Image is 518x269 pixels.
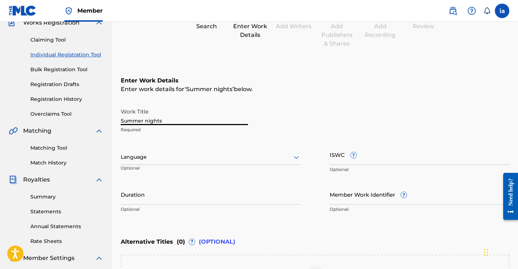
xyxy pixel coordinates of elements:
div: User Menu [495,4,509,18]
a: Public Search [446,4,460,18]
h6: Enter Work Details [121,76,509,85]
span: ? [401,192,407,198]
div: Drag [484,242,488,263]
img: expand [95,18,103,27]
img: help [467,7,476,15]
div: Add Publishers & Shares [319,22,355,48]
a: Annual Statements [30,223,103,230]
img: MLC Logo [9,5,37,16]
span: Enter work details for [121,86,185,93]
p: Optional [330,206,510,213]
p: Required [121,127,248,133]
img: Matching [9,127,18,135]
div: Add Writers [275,22,312,31]
span: Member Settings [23,254,74,262]
a: Rate Sheets [30,238,103,245]
a: Registration Drafts [30,81,103,88]
a: Statements [30,208,103,215]
img: search [449,7,457,15]
span: Summer nights [186,86,232,93]
div: Review [406,22,442,31]
div: Add Recording [362,22,398,39]
div: Notifications [483,7,491,14]
span: below. [234,86,253,93]
span: Summer nights [185,86,234,93]
a: Matching Tool [30,144,103,152]
iframe: Resource Center [498,166,518,227]
p: Optional [121,165,178,177]
a: Registration History [30,95,103,103]
span: Royalties [23,175,50,184]
span: ? [189,239,195,245]
a: Overclaims Tool [30,110,103,118]
img: Royalties [9,175,17,184]
span: (OPTIONAL) [199,238,235,246]
a: Bulk Registration Tool [30,66,103,73]
img: expand [95,127,103,135]
span: Works Registration [23,18,80,27]
a: Claiming Tool [30,36,103,44]
img: expand [95,175,103,184]
span: ( 0 ) [177,238,185,246]
img: Top Rightsholder [64,7,73,15]
div: Help [465,4,479,18]
div: Enter Work Details [232,22,268,39]
img: expand [95,254,103,262]
span: Member [77,7,103,15]
img: Works Registration [9,18,18,27]
span: Matching [23,127,51,135]
a: Summary [30,193,103,201]
a: Individual Registration Tool [30,51,103,59]
a: Match History [30,159,103,167]
div: Search [189,22,225,31]
iframe: Chat Widget [482,234,518,269]
span: Alternative Titles [121,238,173,246]
p: Optional [121,206,301,213]
span: ? [351,152,356,158]
p: Optional [330,166,510,173]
